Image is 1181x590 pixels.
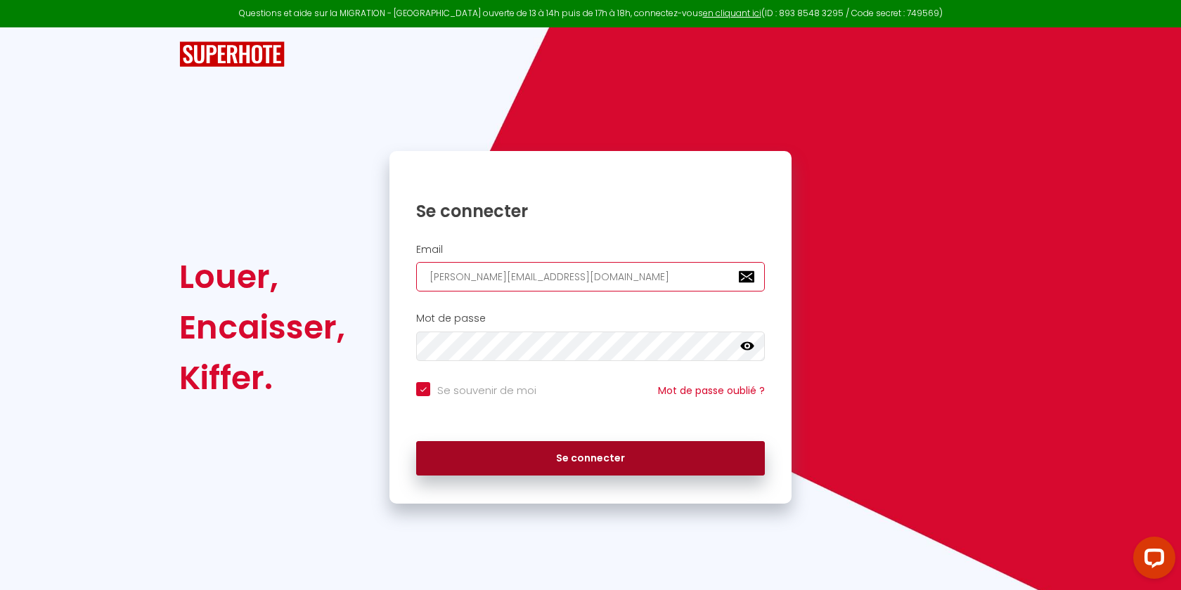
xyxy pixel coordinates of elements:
[179,353,345,403] div: Kiffer.
[416,441,765,476] button: Se connecter
[416,313,765,324] h2: Mot de passe
[179,41,285,67] img: SuperHote logo
[179,302,345,353] div: Encaisser,
[179,251,345,302] div: Louer,
[1122,531,1181,590] iframe: LiveChat chat widget
[416,200,765,222] h1: Se connecter
[416,262,765,291] input: Ton Email
[703,7,761,19] a: en cliquant ici
[416,244,765,256] h2: Email
[658,383,765,398] a: Mot de passe oublié ?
